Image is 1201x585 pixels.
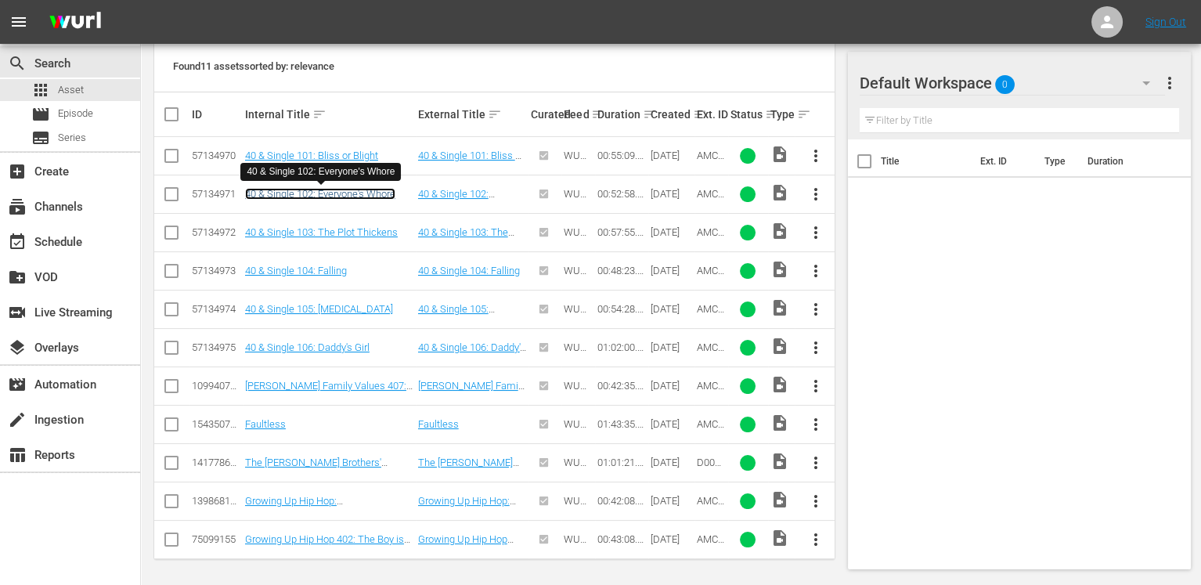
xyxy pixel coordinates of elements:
[651,341,692,353] div: [DATE]
[245,188,395,200] a: 40 & Single 102: Everyone's Whore
[245,303,393,315] a: 40 & Single 105: [MEDICAL_DATA]
[697,457,724,492] span: D0000037910
[651,226,692,238] div: [DATE]
[192,495,240,507] div: 139868174
[597,303,646,315] div: 00:54:28.098
[591,107,605,121] span: sort
[58,82,84,98] span: Asset
[1078,139,1172,183] th: Duration
[806,185,825,204] span: more_vert
[31,105,50,124] span: Episode
[564,265,592,288] span: WURL Feed
[192,188,240,200] div: 57134971
[797,482,835,520] button: more_vert
[806,453,825,472] span: more_vert
[651,265,692,276] div: [DATE]
[770,452,789,471] span: Video
[418,226,514,250] a: 40 & Single 103: The Plot Thickens
[881,139,971,183] th: Title
[697,495,725,542] span: AMCNVR0000056170
[564,380,592,403] span: WURL Feed
[31,128,50,147] span: Series
[797,252,835,290] button: more_vert
[245,226,398,238] a: 40 & Single 103: The Plot Thickens
[9,13,28,31] span: menu
[697,380,725,427] span: AMCNVR0000051166
[418,495,516,530] a: Growing Up Hip Hop: [GEOGRAPHIC_DATA] 409: Savage Love
[770,105,792,124] div: Type
[597,457,646,468] div: 01:01:21.887
[488,107,502,121] span: sort
[564,226,592,250] span: WURL Feed
[245,380,413,403] a: [PERSON_NAME] Family Values 407: A Single Decision
[8,233,27,251] span: Schedule
[58,130,86,146] span: Series
[418,380,525,415] a: [PERSON_NAME] Family Values 407: A Single Decision
[597,226,646,238] div: 00:57:55.722
[597,105,646,124] div: Duration
[192,108,240,121] div: ID
[770,298,789,317] span: Video
[8,446,27,464] span: Reports
[693,107,707,121] span: sort
[770,183,789,202] span: Video
[651,418,692,430] div: [DATE]
[770,413,789,432] span: Video
[651,495,692,507] div: [DATE]
[995,68,1015,101] span: 0
[797,406,835,443] button: more_vert
[245,418,286,430] a: Faultless
[770,490,789,509] span: Video
[806,377,825,395] span: more_vert
[192,226,240,238] div: 57134972
[8,410,27,429] span: Ingestion
[245,341,370,353] a: 40 & Single 106: Daddy's Girl
[797,137,835,175] button: more_vert
[8,162,27,181] span: Create
[564,495,592,518] span: WURL Feed
[418,265,520,276] a: 40 & Single 104: Falling
[245,265,347,276] a: 40 & Single 104: Falling
[245,105,413,124] div: Internal Title
[970,139,1034,183] th: Ext. ID
[192,303,240,315] div: 57134974
[564,105,592,124] div: Feed
[697,418,725,465] span: AMCNVR0000064002
[770,260,789,279] span: Video
[564,418,592,442] span: WURL Feed
[797,329,835,367] button: more_vert
[806,530,825,549] span: more_vert
[192,533,240,545] div: 75099155
[697,150,725,197] span: AMCNVR0000038862
[651,150,692,161] div: [DATE]
[597,188,646,200] div: 00:52:58.008
[1160,74,1179,92] span: more_vert
[312,107,326,121] span: sort
[643,107,657,121] span: sort
[770,145,789,164] span: Video
[697,265,725,312] span: AMCNVR0000038872
[597,265,646,276] div: 00:48:23.275
[245,150,378,161] a: 40 & Single 101: Bliss or Blight
[58,106,93,121] span: Episode
[597,150,646,161] div: 00:55:09.598
[860,61,1165,105] div: Default Workspace
[8,54,27,73] span: Search
[564,533,592,557] span: WURL Feed
[564,303,592,327] span: WURL Feed
[806,146,825,165] span: more_vert
[697,108,725,121] div: Ext. ID
[697,341,725,388] span: AMCNVR0000038874
[192,418,240,430] div: 154350703
[806,415,825,434] span: more_vert
[418,105,526,124] div: External Title
[597,418,646,430] div: 01:43:35.209
[651,457,692,468] div: [DATE]
[770,529,789,547] span: Video
[564,150,592,173] span: WURL Feed
[564,457,592,480] span: WURL Feed
[1160,64,1179,102] button: more_vert
[8,303,27,322] span: Live Streaming
[697,303,725,350] span: AMCNVR0000038873
[651,303,692,315] div: [DATE]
